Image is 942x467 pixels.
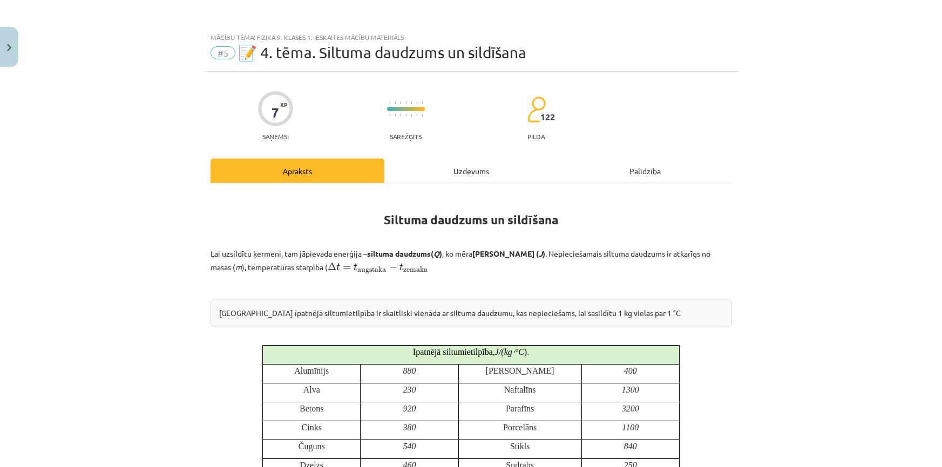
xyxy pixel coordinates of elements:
[499,347,504,356] : /(
[504,347,512,356] : kg
[354,263,357,271] span: t
[416,101,417,104] img: icon-short-line-57e1e144782c952c97e751825c79c345078a6d821885a25fce030b3d8c18986b.svg
[400,101,401,104] img: icon-short-line-57e1e144782c952c97e751825c79c345078a6d821885a25fce030b3d8c18986b.svg
[405,114,406,116] img: icon-short-line-57e1e144782c952c97e751825c79c345078a6d821885a25fce030b3d8c18986b.svg
[495,347,499,356] : J
[403,385,416,394] : 230
[506,404,534,413] span: Parafīns
[524,347,529,356] span: ).
[503,423,537,432] span: Porcelāns
[515,347,518,356] : °
[238,44,526,61] span: 📝 4. tēma. Siltuma daudzums un sildīšana
[211,159,384,183] div: Apraksts
[403,442,416,451] : 540
[624,366,637,375] : 400
[280,101,287,107] span: XP
[395,114,396,116] img: icon-short-line-57e1e144782c952c97e751825c79c345078a6d821885a25fce030b3d8c18986b.svg
[303,385,320,394] span: Alva
[539,249,543,258] em: J
[211,46,235,59] span: #5
[299,442,325,451] span: Čuguns
[624,442,637,451] : 840
[390,133,422,140] p: Sarežģīts
[211,248,732,274] p: Lai uzsildītu ķermeni, tam jāpievada enerģija – , ko mēra . Nepieciešamais siltuma daudzums ir at...
[384,212,558,228] strong: Siltuma daudzums un sildīšana
[343,266,351,270] span: =
[258,133,293,140] p: Saņemsi
[389,101,390,104] img: icon-short-line-57e1e144782c952c97e751825c79c345078a6d821885a25fce030b3d8c18986b.svg
[512,347,515,356] : ⋅
[384,159,558,183] div: Uzdevums
[472,249,545,258] b: [PERSON_NAME] ( )
[527,96,546,123] img: students-c634bb4e5e11cddfef0936a35e636f08e4e9abd3cc4e673bd6f9a4125e45ecb1.svg
[411,114,412,116] img: icon-short-line-57e1e144782c952c97e751825c79c345078a6d821885a25fce030b3d8c18986b.svg
[422,101,423,104] img: icon-short-line-57e1e144782c952c97e751825c79c345078a6d821885a25fce030b3d8c18986b.svg
[389,264,397,271] span: −
[403,423,416,432] : 380
[328,263,336,271] span: Δ
[389,114,390,116] img: icon-short-line-57e1e144782c952c97e751825c79c345078a6d821885a25fce030b3d8c18986b.svg
[504,385,536,394] span: Naftalīns
[7,44,11,51] img: icon-close-lesson-0947bae3869378f0d4975bcd49f059093ad1ed9edebbc8119c70593378902aed.svg
[395,101,396,104] img: icon-short-line-57e1e144782c952c97e751825c79c345078a6d821885a25fce030b3d8c18986b.svg
[211,299,732,327] div: [GEOGRAPHIC_DATA] īpatnējā siltumietilpība ir skaitliski vienāda ar siltuma daudzumu, kas nepieci...
[302,423,322,432] span: Cinks
[294,366,329,375] span: Alumīnijs
[400,114,401,116] img: icon-short-line-57e1e144782c952c97e751825c79c345078a6d821885a25fce030b3d8c18986b.svg
[367,249,431,258] b: siltuma daudzums
[403,404,416,413] : 920
[235,262,242,272] em: m
[622,385,639,394] : 1300
[300,404,323,413] span: Betons
[399,263,403,271] span: t
[357,266,386,273] span: augstaka
[403,366,416,375] : 880
[622,404,639,413] : 3200
[622,423,639,432] : 1100
[336,263,340,271] span: t
[431,249,442,258] strong: ( )
[405,101,406,104] img: icon-short-line-57e1e144782c952c97e751825c79c345078a6d821885a25fce030b3d8c18986b.svg
[433,249,439,258] em: Q
[416,114,417,116] img: icon-short-line-57e1e144782c952c97e751825c79c345078a6d821885a25fce030b3d8c18986b.svg
[558,159,732,183] div: Palīdzība
[272,105,279,120] div: 7
[527,133,545,140] p: pilda
[422,114,423,116] img: icon-short-line-57e1e144782c952c97e751825c79c345078a6d821885a25fce030b3d8c18986b.svg
[518,347,524,356] : C
[510,442,530,451] span: Stikls
[211,33,732,41] div: Mācību tēma: Fizika 9. klases 1. ieskaites mācību materiāls
[413,347,495,356] span: Īpatnējā siltumietilpība,
[403,266,428,272] span: zemaka
[486,366,554,375] span: [PERSON_NAME]
[540,112,555,122] span: 122
[411,101,412,104] img: icon-short-line-57e1e144782c952c97e751825c79c345078a6d821885a25fce030b3d8c18986b.svg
